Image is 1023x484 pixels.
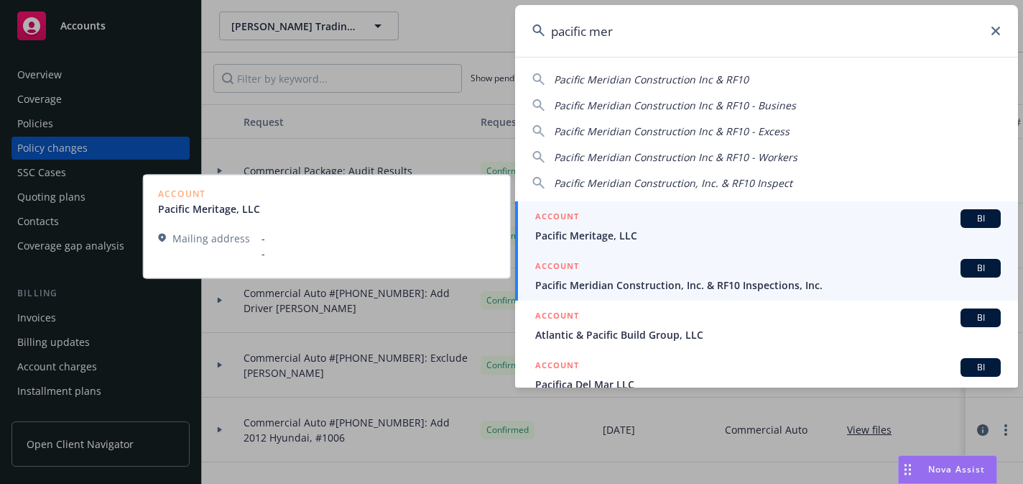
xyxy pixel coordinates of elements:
[535,327,1001,342] span: Atlantic & Pacific Build Group, LLC
[515,251,1018,301] a: ACCOUNTBIPacific Meridian Construction, Inc. & RF10 Inspections, Inc.
[535,228,1001,243] span: Pacific Meritage, LLC
[535,377,1001,392] span: Pacifica Del Mar LLC
[535,259,579,276] h5: ACCOUNT
[966,212,995,225] span: BI
[515,5,1018,57] input: Search...
[966,311,995,324] span: BI
[554,99,796,112] span: Pacific Meridian Construction Inc & RF10 - Busines
[554,124,790,138] span: Pacific Meridian Construction Inc & RF10 - Excess
[515,201,1018,251] a: ACCOUNTBIPacific Meritage, LLC
[535,209,579,227] h5: ACCOUNT
[515,301,1018,350] a: ACCOUNTBIAtlantic & Pacific Build Group, LLC
[515,350,1018,400] a: ACCOUNTBIPacifica Del Mar LLC
[928,463,985,475] span: Nova Assist
[898,455,997,484] button: Nova Assist
[535,278,1001,293] span: Pacific Meridian Construction, Inc. & RF10 Inspections, Inc.
[966,262,995,275] span: BI
[535,358,579,375] h5: ACCOUNT
[966,361,995,374] span: BI
[554,176,792,190] span: Pacific Meridian Construction, Inc. & RF10 Inspect
[899,456,917,483] div: Drag to move
[554,150,797,164] span: Pacific Meridian Construction Inc & RF10 - Workers
[554,73,749,86] span: Pacific Meridian Construction Inc & RF10
[535,309,579,326] h5: ACCOUNT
